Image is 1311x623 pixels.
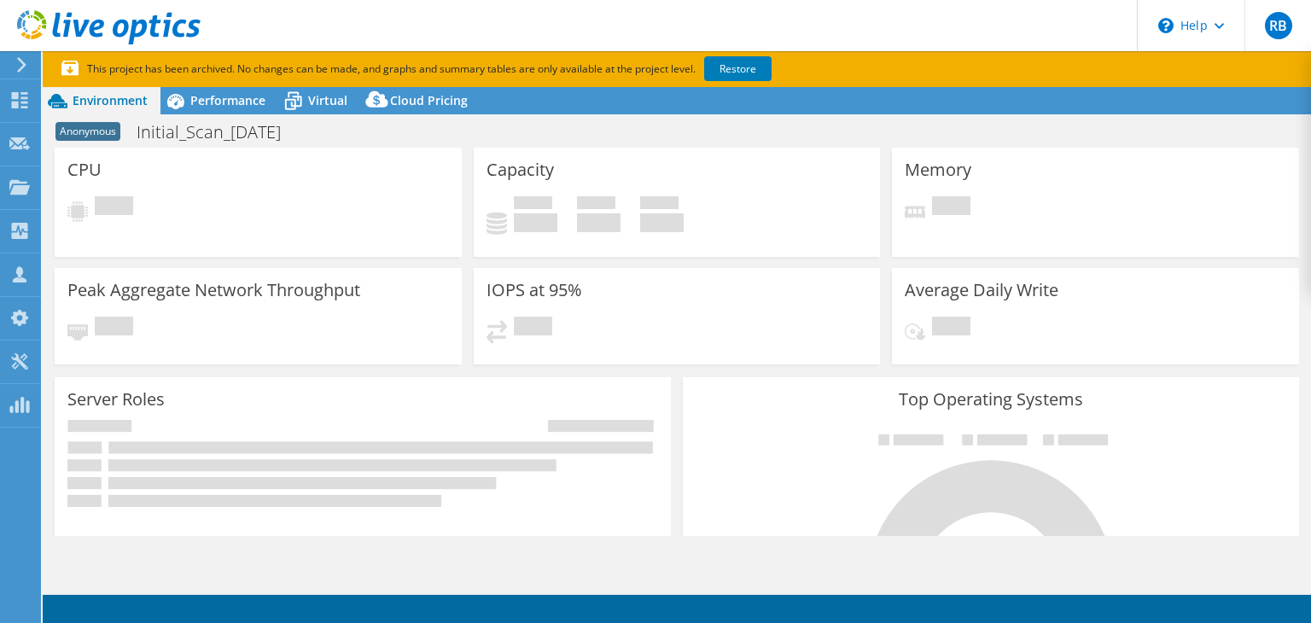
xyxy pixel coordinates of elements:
[487,281,582,300] h3: IOPS at 95%
[308,92,347,108] span: Virtual
[514,213,557,232] h4: 0 GiB
[190,92,265,108] span: Performance
[390,92,468,108] span: Cloud Pricing
[67,281,360,300] h3: Peak Aggregate Network Throughput
[577,213,621,232] h4: 0 GiB
[129,123,307,142] h1: Initial_Scan_[DATE]
[704,56,772,81] a: Restore
[577,196,615,213] span: Free
[640,196,679,213] span: Total
[67,390,165,409] h3: Server Roles
[1158,18,1174,33] svg: \n
[514,317,552,340] span: Pending
[55,122,120,141] span: Anonymous
[905,160,971,179] h3: Memory
[95,317,133,340] span: Pending
[514,196,552,213] span: Used
[1265,12,1292,39] span: RB
[696,390,1286,409] h3: Top Operating Systems
[67,160,102,179] h3: CPU
[932,196,970,219] span: Pending
[73,92,148,108] span: Environment
[61,60,898,79] p: This project has been archived. No changes can be made, and graphs and summary tables are only av...
[905,281,1058,300] h3: Average Daily Write
[487,160,554,179] h3: Capacity
[95,196,133,219] span: Pending
[932,317,970,340] span: Pending
[640,213,684,232] h4: 0 GiB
